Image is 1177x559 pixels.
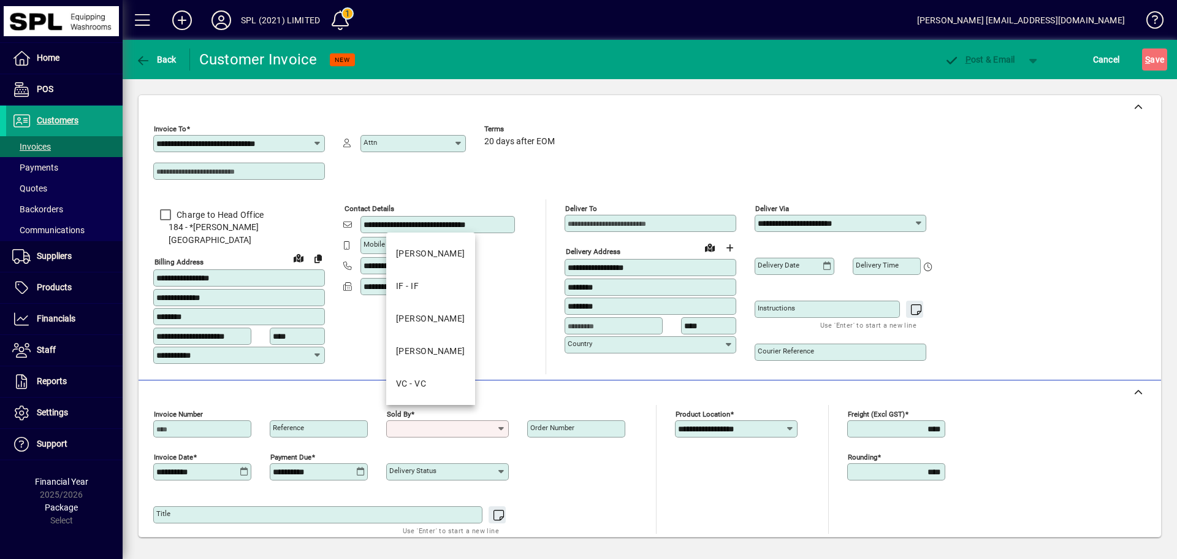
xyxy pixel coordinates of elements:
[396,247,465,260] div: [PERSON_NAME]
[396,377,426,390] div: VC - VC
[45,503,78,512] span: Package
[6,220,123,241] a: Communications
[917,10,1125,30] div: [PERSON_NAME] [EMAIL_ADDRESS][DOMAIN_NAME]
[6,241,123,272] a: Suppliers
[335,56,350,64] span: NEW
[37,282,72,292] span: Products
[37,314,75,323] span: Financials
[37,115,78,125] span: Customers
[1137,2,1162,42] a: Knowledge Base
[6,272,123,303] a: Products
[12,183,47,193] span: Quotes
[6,429,123,460] a: Support
[289,248,308,268] a: View on map
[758,347,814,355] mat-label: Courier Reference
[37,251,72,261] span: Suppliers
[12,225,85,235] span: Communications
[758,304,795,312] mat-label: Instructions
[37,407,68,417] span: Settings
[241,10,320,30] div: SPL (2021) LIMITED
[856,261,899,269] mat-label: Delivery time
[1142,48,1167,71] button: Save
[37,84,53,94] span: POS
[154,125,186,133] mat-label: Invoice To
[202,9,241,31] button: Profile
[135,55,177,64] span: Back
[484,125,558,133] span: Terms
[123,48,190,71] app-page-header-button: Back
[396,280,419,293] div: IF - IF
[364,138,377,147] mat-label: Attn
[35,477,88,487] span: Financial Year
[403,523,499,538] mat-hint: Use 'Enter' to start a new line
[6,304,123,334] a: Financials
[966,55,971,64] span: P
[676,409,730,418] mat-label: Product location
[156,509,170,518] mat-label: Title
[6,136,123,157] a: Invoices
[6,157,123,178] a: Payments
[484,137,555,147] span: 20 days after EOM
[386,368,475,400] mat-option: VC - VC
[386,335,475,368] mat-option: KC - KC
[6,74,123,105] a: POS
[153,221,325,247] span: 184 - *[PERSON_NAME] [GEOGRAPHIC_DATA]
[396,312,465,325] div: [PERSON_NAME]
[12,204,63,214] span: Backorders
[273,423,304,432] mat-label: Reference
[6,366,123,397] a: Reports
[6,178,123,199] a: Quotes
[568,339,592,348] mat-label: Country
[720,238,739,258] button: Choose address
[270,452,311,461] mat-label: Payment due
[199,50,318,69] div: Customer Invoice
[386,237,475,270] mat-option: DH - DH
[162,9,202,31] button: Add
[37,376,67,386] span: Reports
[1145,50,1164,69] span: ave
[37,439,67,449] span: Support
[12,163,58,172] span: Payments
[938,48,1021,71] button: Post & Email
[6,398,123,428] a: Settings
[364,240,385,249] mat-label: Mobile
[12,142,51,152] span: Invoices
[6,335,123,366] a: Staff
[565,204,597,213] mat-label: Deliver To
[308,249,328,268] button: Copy to Delivery address
[755,204,789,213] mat-label: Deliver via
[387,409,411,418] mat-label: Sold by
[386,303,475,335] mat-option: JA - JA
[37,345,56,355] span: Staff
[132,48,180,71] button: Back
[386,270,475,303] mat-option: IF - IF
[37,53,59,63] span: Home
[1093,50,1120,69] span: Cancel
[700,237,720,257] a: View on map
[1090,48,1123,71] button: Cancel
[389,466,436,475] mat-label: Delivery status
[758,261,799,269] mat-label: Delivery date
[820,318,916,332] mat-hint: Use 'Enter' to start a new line
[944,55,1015,64] span: ost & Email
[6,199,123,220] a: Backorders
[174,209,264,221] label: Charge to Head Office
[1145,55,1150,64] span: S
[848,452,877,461] mat-label: Rounding
[154,452,193,461] mat-label: Invoice date
[396,345,465,358] div: [PERSON_NAME]
[848,409,905,418] mat-label: Freight (excl GST)
[530,423,574,432] mat-label: Order number
[154,409,203,418] mat-label: Invoice number
[6,43,123,74] a: Home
